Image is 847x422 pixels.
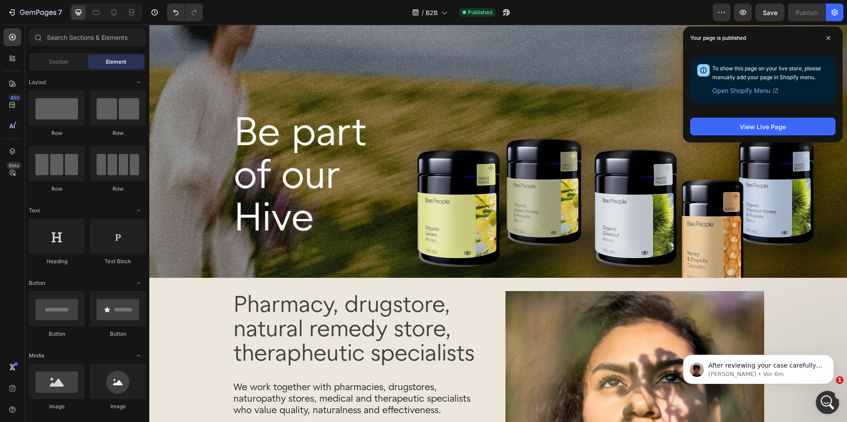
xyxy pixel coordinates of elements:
div: Row [29,129,85,137]
div: Thank you [131,127,163,135]
span: Toggle open [132,349,146,363]
h1: [PERSON_NAME] [43,4,101,11]
span: Toggle open [132,75,146,89]
div: Rest assured this is only a , and we will try our best to resolve it as fast as possible while ke... [14,260,138,303]
div: Beta [7,162,21,169]
button: go back [6,4,23,20]
p: We work together with pharmacies, drugstores, naturopathy stores, medical and therapeutic special... [84,357,341,391]
span: B2B [426,8,438,17]
div: I'm going to transfer the case to the technical team for further investigation. The process shoul... [14,203,138,256]
div: Button [90,330,146,338]
button: Home [139,4,155,20]
b: no later than 24 hours [14,230,131,246]
div: Kyle sagt… [7,168,170,341]
a: here [93,75,107,82]
div: My pleasure [14,153,52,162]
div: Kyle sagt… [7,148,170,168]
iframe: Design area [149,25,847,422]
h2: Pharmacy, drugstore, natural remedy store, therapheutic specialists [83,266,342,341]
div: Button [29,330,85,338]
b: within a few hours [47,230,112,237]
span: Media [29,352,44,360]
div: After reviewing your case carefully, this matter requires further investigation from the technica... [7,168,145,322]
span: Text [29,207,40,215]
button: View Live Page [690,118,835,135]
div: Publish [796,8,818,17]
div: 450 [8,94,21,101]
p: Your page is published [690,34,746,42]
button: Sende eine Nachricht… [152,286,166,300]
div: Text Block [90,257,146,265]
button: Publish [788,4,825,21]
span: Element [106,58,126,66]
span: Layout [29,78,46,86]
div: Row [29,185,85,193]
span: Open Shopify Menu [712,85,770,96]
div: Bee sagt… [7,121,170,148]
iframe: Intercom notifications Nachricht [670,336,847,398]
button: GIF-Auswahl [28,290,35,297]
div: Schließen [155,4,171,19]
span: Button [29,279,45,287]
span: Save [763,9,777,16]
button: 7 [4,4,66,21]
div: Undo/Redo [167,4,203,21]
iframe: Intercom live chat [816,391,839,414]
span: Toggle open [132,276,146,290]
div: Row [90,185,146,193]
p: Active [43,11,61,20]
div: Thank you [124,121,170,141]
button: Anhang hochladen [42,290,49,297]
span: Section [49,58,68,66]
button: Emoji-Auswahl [14,290,21,297]
button: Save [755,4,785,21]
div: Image [29,403,85,410]
div: Row [90,129,146,137]
span: Toggle open [132,203,146,218]
span: / [422,8,424,17]
p: 7 [58,7,62,18]
i: (depending on the complexity of the issue.) [14,239,129,255]
div: After reviewing your case carefully, this matter requires further investigation from the technica... [14,173,138,199]
span: 1 [836,376,844,384]
input: Search Sections & Elements [29,28,146,46]
div: View Live Page [740,122,786,131]
img: Profile image for Kyle [25,5,39,19]
div: My pleasure [7,148,59,167]
span: To show this page on your live store, please manually add your page in Shopify menu. [712,65,821,81]
div: Heading [29,257,85,265]
span: Published [468,8,492,16]
textarea: Message… [8,271,170,286]
div: Image [90,403,146,410]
